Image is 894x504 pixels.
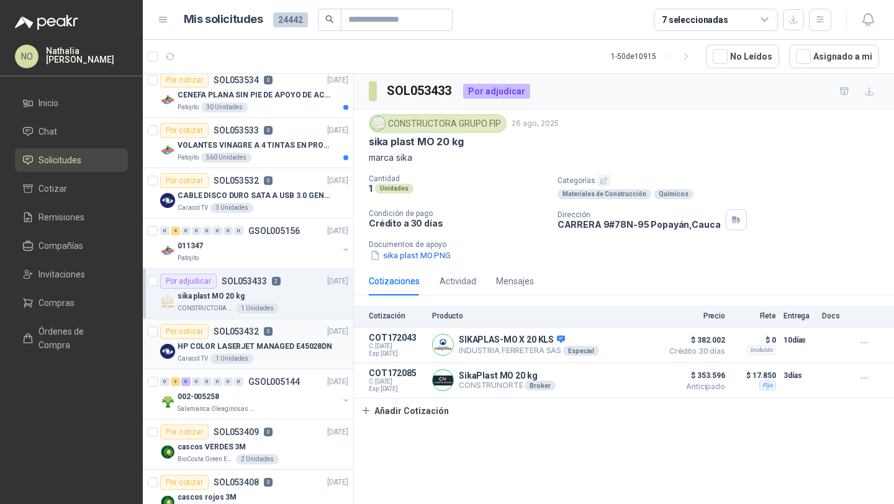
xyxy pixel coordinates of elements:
div: Cotizaciones [369,274,420,288]
p: BioCosta Green Energy S.A.S [178,454,233,464]
p: CONSTRUCTORA GRUPO FIP [178,304,233,313]
img: Company Logo [433,335,453,355]
div: 0 [192,377,201,386]
a: Remisiones [15,205,128,229]
p: 011347 [178,240,203,252]
a: 0 3 6 0 0 0 0 0 GSOL005144[DATE] Company Logo002-005258Salamanca Oleaginosas SAS [160,374,351,414]
div: 3 Unidades [210,203,253,213]
button: Añadir Cotización [354,398,456,423]
div: Por cotizar [160,123,209,138]
p: CENEFA PLANA SIN PIE DE APOYO DE ACUERDO A LA IMAGEN ADJUNTA [178,89,332,101]
p: [DATE] [327,225,348,237]
p: SOL053432 [214,327,259,336]
p: $ 0 [733,333,776,348]
button: No Leídos [706,45,779,68]
div: 0 [192,227,201,235]
div: 0 [213,377,222,386]
p: cascos VERDES 3M [178,441,246,453]
p: [DATE] [327,477,348,488]
div: 0 [223,227,233,235]
div: 0 [181,227,191,235]
div: 1 Unidades [210,354,253,364]
p: GSOL005156 [248,227,300,235]
span: $ 353.596 [663,368,725,383]
img: Company Logo [160,344,175,359]
div: Por cotizar [160,324,209,339]
p: COT172085 [369,368,425,378]
p: SikaPlast MO 20 kg [459,371,556,380]
p: Patojito [178,253,199,263]
img: Company Logo [160,193,175,208]
p: Patojito [178,102,199,112]
div: 7 seleccionadas [662,13,728,27]
div: 0 [202,377,212,386]
div: 0 [213,227,222,235]
div: Por cotizar [160,173,209,188]
div: Especial [563,346,599,356]
p: Entrega [783,312,815,320]
a: Compras [15,291,128,315]
p: 0 [264,428,273,436]
span: Compañías [38,239,83,253]
p: SOL053409 [214,428,259,436]
p: CONSTRUNORTE [459,380,556,390]
a: Por cotizarSOL0535320[DATE] Company LogoCABLE DISCO DURO SATA A USB 3.0 GENERICOCaracol TV3 Unidades [143,168,353,218]
p: Producto [432,312,656,320]
p: GSOL005144 [248,377,300,386]
span: Cotizar [38,182,67,196]
a: Por cotizarSOL0534090[DATE] Company Logocascos VERDES 3MBioCosta Green Energy S.A.S2 Unidades [143,420,353,470]
img: Company Logo [160,394,175,409]
div: Actividad [440,274,476,288]
a: Por adjudicarSOL0534332[DATE] Company Logosika plast MO 20 kgCONSTRUCTORA GRUPO FIP1 Unidades [143,269,353,319]
div: 560 Unidades [201,153,251,163]
p: 0 [264,478,273,487]
div: Por adjudicar [160,274,217,289]
div: Por cotizar [160,425,209,439]
div: Materiales de Construcción [558,189,651,199]
h3: SOL053433 [387,81,453,101]
p: SOL053534 [214,76,259,84]
button: sika plast MO.PNG [369,249,452,262]
a: Solicitudes [15,148,128,172]
p: Precio [663,312,725,320]
div: 0 [234,227,243,235]
p: Patojito [178,153,199,163]
p: 0 [264,176,273,185]
p: 0 [264,126,273,135]
div: 1 - 50 de 10915 [611,47,696,66]
div: Por cotizar [160,475,209,490]
div: Fijo [759,380,776,390]
p: SOL053433 [222,277,267,286]
a: Chat [15,120,128,143]
div: Por cotizar [160,73,209,88]
p: $ 17.850 [733,368,776,383]
img: Company Logo [160,444,175,459]
p: 0 [264,76,273,84]
p: [DATE] [327,125,348,137]
p: Cantidad [369,174,548,183]
div: 0 [160,227,169,235]
p: 1 [369,183,372,194]
span: C: [DATE] [369,378,425,385]
div: NO [15,45,38,68]
div: CONSTRUCTORA GRUPO FIP [369,114,507,133]
span: Exp: [DATE] [369,350,425,358]
a: Compañías [15,234,128,258]
a: Inicio [15,91,128,115]
p: marca sika [369,151,879,164]
div: 30 Unidades [201,102,248,112]
a: Invitaciones [15,263,128,286]
div: Mensajes [496,274,534,288]
p: [DATE] [327,426,348,438]
span: C: [DATE] [369,343,425,350]
img: Logo peakr [15,15,78,30]
img: Company Logo [160,92,175,107]
p: Crédito a 30 días [369,218,548,228]
div: Broker [525,380,555,390]
div: 2 Unidades [236,454,279,464]
div: 6 [181,377,191,386]
span: Órdenes de Compra [38,325,116,352]
div: 0 [223,377,233,386]
p: Docs [822,312,847,320]
img: Company Logo [433,370,453,390]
